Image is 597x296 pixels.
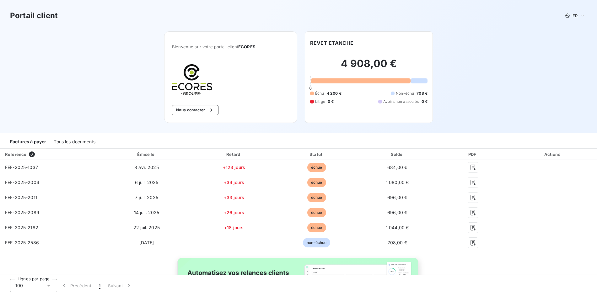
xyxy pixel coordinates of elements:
span: 1 [99,283,100,289]
span: FEF-2025-1037 [5,165,38,170]
span: 6 juil. 2025 [135,180,159,185]
span: Litige [315,99,325,104]
button: 1 [95,279,104,292]
span: +33 jours [224,195,244,200]
span: Non-échu [396,91,414,96]
div: Solde [359,151,436,157]
span: FEF-2025-2182 [5,225,38,230]
div: Statut [277,151,356,157]
span: 7 juil. 2025 [135,195,158,200]
div: Émise le [102,151,191,157]
span: échue [307,163,326,172]
span: échue [307,193,326,202]
span: 708 € [417,91,428,96]
span: échue [307,223,326,232]
div: Actions [510,151,596,157]
div: Référence [5,152,26,157]
span: 696,00 € [387,210,407,215]
span: 696,00 € [387,195,407,200]
span: 1 080,00 € [386,180,409,185]
span: [DATE] [139,240,154,245]
div: Factures à payer [10,135,46,148]
span: FEF-2025-2586 [5,240,39,245]
span: 14 juil. 2025 [134,210,159,215]
span: 1 044,00 € [386,225,409,230]
span: FR [573,13,578,18]
span: 4 200 € [327,91,342,96]
h6: REVET ETANCHE [310,39,353,47]
div: Retard [193,151,275,157]
span: 6 [29,151,35,157]
span: FEF-2025-2089 [5,210,39,215]
span: non-échue [303,238,330,247]
h3: Portail client [10,10,58,21]
span: 0 € [422,99,428,104]
button: Suivant [104,279,136,292]
span: Échu [315,91,324,96]
span: +18 jours [224,225,244,230]
span: 0 € [328,99,334,104]
span: +26 jours [224,210,244,215]
h2: 4 908,00 € [310,57,428,76]
span: +34 jours [224,180,244,185]
span: FEF-2025-2004 [5,180,39,185]
span: 708,00 € [388,240,407,245]
span: +123 jours [223,165,245,170]
span: FEF-2025-2011 [5,195,37,200]
button: Précédent [57,279,95,292]
div: Tous les documents [54,135,95,148]
span: 0 [309,86,312,91]
span: 22 juil. 2025 [133,225,160,230]
span: 684,00 € [387,165,407,170]
span: ECORES [238,44,255,49]
span: échue [307,208,326,217]
img: Company logo [172,64,212,95]
button: Nous contacter [172,105,218,115]
span: Bienvenue sur votre portail client . [172,44,289,49]
div: PDF [438,151,507,157]
span: 8 avr. 2025 [134,165,159,170]
span: Avoirs non associés [383,99,419,104]
span: échue [307,178,326,187]
span: 100 [15,283,23,289]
